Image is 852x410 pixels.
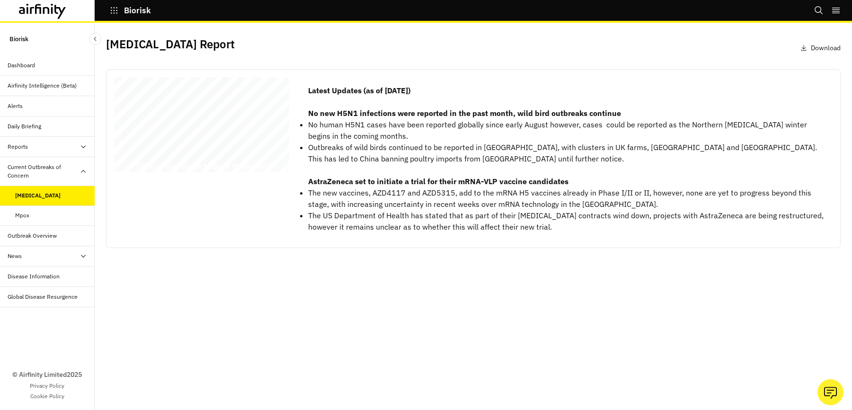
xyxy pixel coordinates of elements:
[15,191,61,200] div: [MEDICAL_DATA]
[118,148,153,159] span: [DATE]
[30,382,64,390] a: Privacy Policy
[124,6,151,15] p: Biorisk
[110,2,151,18] button: Biorisk
[132,171,135,173] span: 2025
[12,370,82,380] p: © Airfinity Limited 2025
[15,211,29,220] div: Mpox
[308,119,825,142] li: No human H5N1 cases have been reported globally since early August however, cases could be report...
[8,252,22,260] div: News
[8,81,77,90] div: Airfinity Intelligence (Beta)
[8,272,60,281] div: Disease Information
[817,379,843,405] button: Ask our analysts
[106,37,235,51] h2: [MEDICAL_DATA] Report
[8,232,57,240] div: Outbreak Overview
[308,142,825,164] li: Outbreaks of wild birds continued to be reported in [GEOGRAPHIC_DATA], with clusters in UK farms,...
[8,122,41,131] div: Daily Briefing
[118,170,128,171] span: © 2025 Airfinity
[811,43,841,53] p: Download
[308,210,825,232] li: The US Department of Health has stated that as part of their [MEDICAL_DATA] contracts wind down, ...
[308,108,621,118] strong: No new H5N1 infections were reported in the past month, wild bird outbreaks continue
[8,143,28,151] div: Reports
[8,102,23,110] div: Alerts
[8,61,35,70] div: Dashboard
[128,170,129,171] span: –
[89,33,101,45] button: Close Sidebar
[9,30,28,48] p: Biorisk
[814,2,824,18] button: Search
[8,293,78,301] div: Global Disease Resurgence
[130,170,143,171] span: Private & Co nfidential
[118,100,243,111] span: [MEDICAL_DATA] Report
[139,81,258,166] span: This Airfinity report is intended to be used by [PERSON_NAME] at null exclusively. Not for reprod...
[308,86,410,95] strong: Latest Updates (as of [DATE])
[308,177,568,186] strong: AstraZeneca set to initiate a trial for their mRNA-VLP vaccine candidates
[308,187,825,210] li: The new vaccines, AZD4117 and AZD5315, add to the mRNA H5 vaccines already in Phase I/II or II, h...
[8,163,80,180] div: Current Outbreaks of Concern
[30,392,64,401] a: Cookie Policy
[118,171,132,173] span: Last updated: 04 Se pt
